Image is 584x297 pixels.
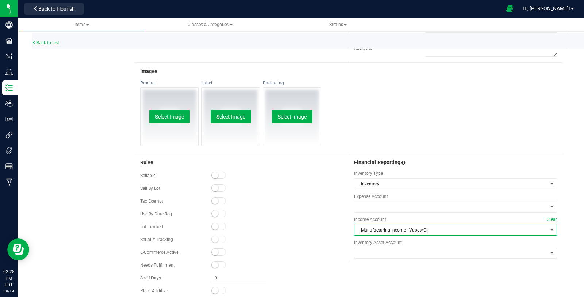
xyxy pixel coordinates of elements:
span: Manufacturing Income - Vapes/Oil [354,225,547,235]
span: Sellable [140,173,155,178]
span: Plant Additive [140,288,168,293]
span: Inventory Type [354,170,557,177]
span: Assign this inventory item to the correct financial accounts(s) [401,160,405,165]
div: Label [201,80,260,86]
inline-svg: Company [5,21,13,29]
p: 02:28 PM EDT [3,268,14,288]
span: Open Ecommerce Menu [502,1,518,16]
inline-svg: User Roles [5,116,13,123]
inline-svg: Facilities [5,37,13,44]
span: Use By Date Req [140,211,172,217]
inline-svg: Reports [5,163,13,170]
span: Serial # Tracking [140,237,173,242]
span: Strains [329,22,347,27]
span: Expense Account [354,193,557,200]
span: Lot Tracked [140,224,163,229]
span: Sell By Lot [140,186,160,191]
div: Product [140,80,199,86]
inline-svg: Users [5,100,13,107]
button: Select Image [272,110,312,123]
span: Hi, [PERSON_NAME]! [523,5,570,11]
span: Shelf Days [140,275,161,281]
inline-svg: Inventory [5,84,13,91]
iframe: Resource center [7,238,29,260]
span: Financial Reporting [354,159,400,166]
inline-svg: Distribution [5,68,13,76]
input: 0 [211,273,266,283]
p: 08/19 [3,288,14,294]
span: Income Account [354,216,557,223]
span: Back to Flourish [38,6,75,12]
span: E-Commerce Active [140,250,178,255]
inline-svg: Integrations [5,131,13,139]
inline-svg: Manufacturing [5,178,13,186]
span: Classes & Categories [188,22,233,27]
inline-svg: Tags [5,147,13,154]
inline-svg: Configuration [5,53,13,60]
h3: Images [140,69,557,75]
span: Items [74,22,89,27]
span: Needs Fulfillment [140,263,175,268]
button: Select Image [211,110,251,123]
span: Tax Exempt [140,199,163,204]
a: Back to List [32,40,59,45]
div: Packaging [263,80,321,86]
span: Clear [547,216,557,223]
button: Back to Flourish [24,3,84,15]
button: Select Image [149,110,190,123]
span: Rules [140,159,153,166]
span: Inventory [354,179,547,189]
span: Inventory Asset Account [354,239,557,246]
